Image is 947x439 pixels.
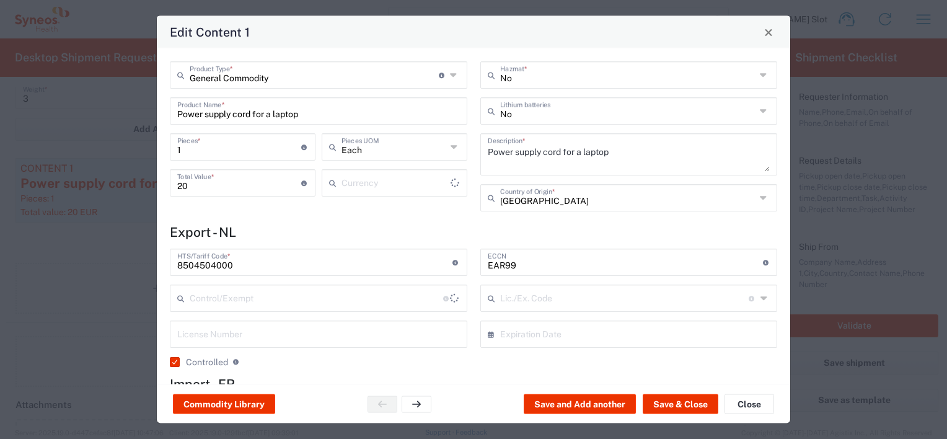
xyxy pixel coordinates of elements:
[643,394,718,414] button: Save & Close
[170,376,777,392] h4: Import - FR
[524,394,636,414] button: Save and Add another
[760,24,777,41] button: Close
[173,394,275,414] button: Commodity Library
[170,224,777,240] h4: Export - NL
[170,23,250,41] h4: Edit Content 1
[725,394,774,414] button: Close
[170,357,228,367] label: Controlled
